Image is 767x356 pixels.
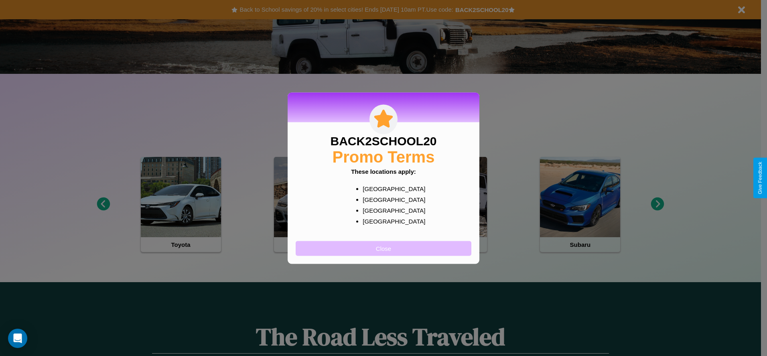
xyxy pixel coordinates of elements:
div: Open Intercom Messenger [8,329,27,348]
p: [GEOGRAPHIC_DATA] [363,194,420,205]
button: Close [296,241,471,256]
div: Give Feedback [757,162,763,194]
h3: BACK2SCHOOL20 [330,134,436,148]
p: [GEOGRAPHIC_DATA] [363,183,420,194]
p: [GEOGRAPHIC_DATA] [363,216,420,226]
p: [GEOGRAPHIC_DATA] [363,205,420,216]
h2: Promo Terms [333,148,435,166]
b: These locations apply: [351,168,416,175]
